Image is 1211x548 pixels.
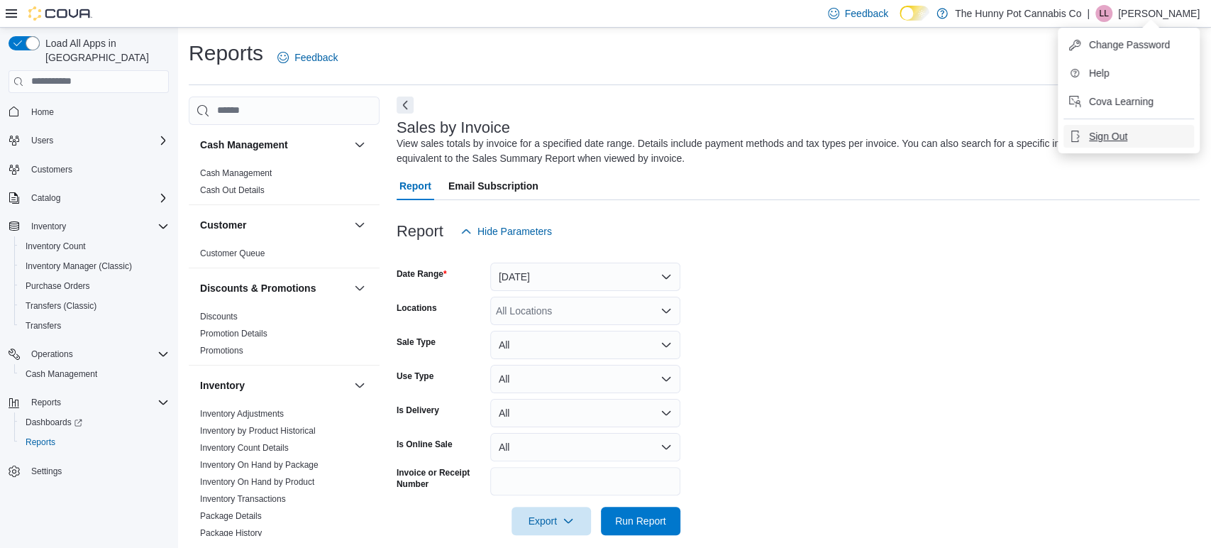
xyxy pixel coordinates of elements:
[200,443,289,453] a: Inventory Count Details
[200,185,265,195] a: Cash Out Details
[1118,5,1200,22] p: [PERSON_NAME]
[1099,5,1108,22] span: LL
[200,493,286,505] span: Inventory Transactions
[955,5,1081,22] p: The Hunny Pot Cannabis Co
[200,312,238,322] a: Discounts
[28,6,92,21] img: Cova
[31,164,72,175] span: Customers
[31,192,60,204] span: Catalog
[3,217,175,236] button: Inventory
[20,258,169,275] span: Inventory Manager (Classic)
[20,238,92,255] a: Inventory Count
[31,397,61,408] span: Reports
[20,238,169,255] span: Inventory Count
[26,394,169,411] span: Reports
[20,317,67,334] a: Transfers
[200,378,245,393] h3: Inventory
[477,224,552,239] span: Hide Parameters
[397,119,510,136] h3: Sales by Invoice
[200,442,289,454] span: Inventory Count Details
[200,477,314,487] a: Inventory On Hand by Product
[490,399,680,427] button: All
[399,172,431,200] span: Report
[9,96,169,519] nav: Complex example
[3,188,175,208] button: Catalog
[1095,5,1112,22] div: Laura Laskoski
[490,433,680,461] button: All
[200,248,265,259] span: Customer Queue
[20,278,169,295] span: Purchase Orders
[200,460,319,470] a: Inventory On Hand by Package
[200,425,316,437] span: Inventory by Product Historical
[14,256,175,276] button: Inventory Manager (Classic)
[20,258,138,275] a: Inventory Manager (Classic)
[20,414,88,431] a: Dashboards
[900,6,929,21] input: Dark Mode
[294,50,338,65] span: Feedback
[26,346,169,363] span: Operations
[26,346,79,363] button: Operations
[26,261,132,272] span: Inventory Manager (Classic)
[200,248,265,258] a: Customer Queue
[200,138,288,152] h3: Cash Management
[490,365,680,393] button: All
[26,368,97,380] span: Cash Management
[448,172,538,200] span: Email Subscription
[20,297,102,314] a: Transfers (Classic)
[200,511,262,521] a: Package Details
[189,39,263,67] h1: Reports
[200,218,348,232] button: Customer
[3,344,175,364] button: Operations
[200,311,238,322] span: Discounts
[26,104,60,121] a: Home
[200,476,314,488] span: Inventory On Hand by Product
[26,190,169,207] span: Catalog
[397,336,436,348] label: Sale Type
[3,131,175,150] button: Users
[189,245,380,268] div: Customer
[31,106,54,118] span: Home
[14,236,175,256] button: Inventory Count
[200,281,348,295] button: Discounts & Promotions
[189,165,380,204] div: Cash Management
[14,432,175,452] button: Reports
[200,328,267,339] span: Promotion Details
[200,408,284,420] span: Inventory Adjustments
[200,168,272,178] a: Cash Management
[26,218,72,235] button: Inventory
[200,528,262,538] a: Package History
[1087,5,1090,22] p: |
[200,185,265,196] span: Cash Out Details
[397,268,447,280] label: Date Range
[14,276,175,296] button: Purchase Orders
[397,97,414,114] button: Next
[200,218,246,232] h3: Customer
[20,317,169,334] span: Transfers
[200,168,272,179] span: Cash Management
[26,132,169,149] span: Users
[397,439,453,450] label: Is Online Sale
[200,345,243,356] span: Promotions
[26,241,86,252] span: Inventory Count
[26,218,169,235] span: Inventory
[26,417,82,428] span: Dashboards
[40,36,169,65] span: Load All Apps in [GEOGRAPHIC_DATA]
[3,393,175,412] button: Reports
[200,281,316,295] h3: Discounts & Promotions
[1089,129,1127,143] span: Sign Out
[490,263,680,291] button: [DATE]
[272,43,343,72] a: Feedback
[189,308,380,365] div: Discounts & Promotions
[397,405,439,416] label: Is Delivery
[200,346,243,356] a: Promotions
[20,297,169,314] span: Transfers (Classic)
[615,514,666,528] span: Run Report
[1089,38,1170,52] span: Change Password
[200,329,267,339] a: Promotion Details
[200,426,316,436] a: Inventory by Product Historical
[1063,90,1194,113] button: Cova Learning
[26,132,59,149] button: Users
[490,331,680,359] button: All
[20,414,169,431] span: Dashboards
